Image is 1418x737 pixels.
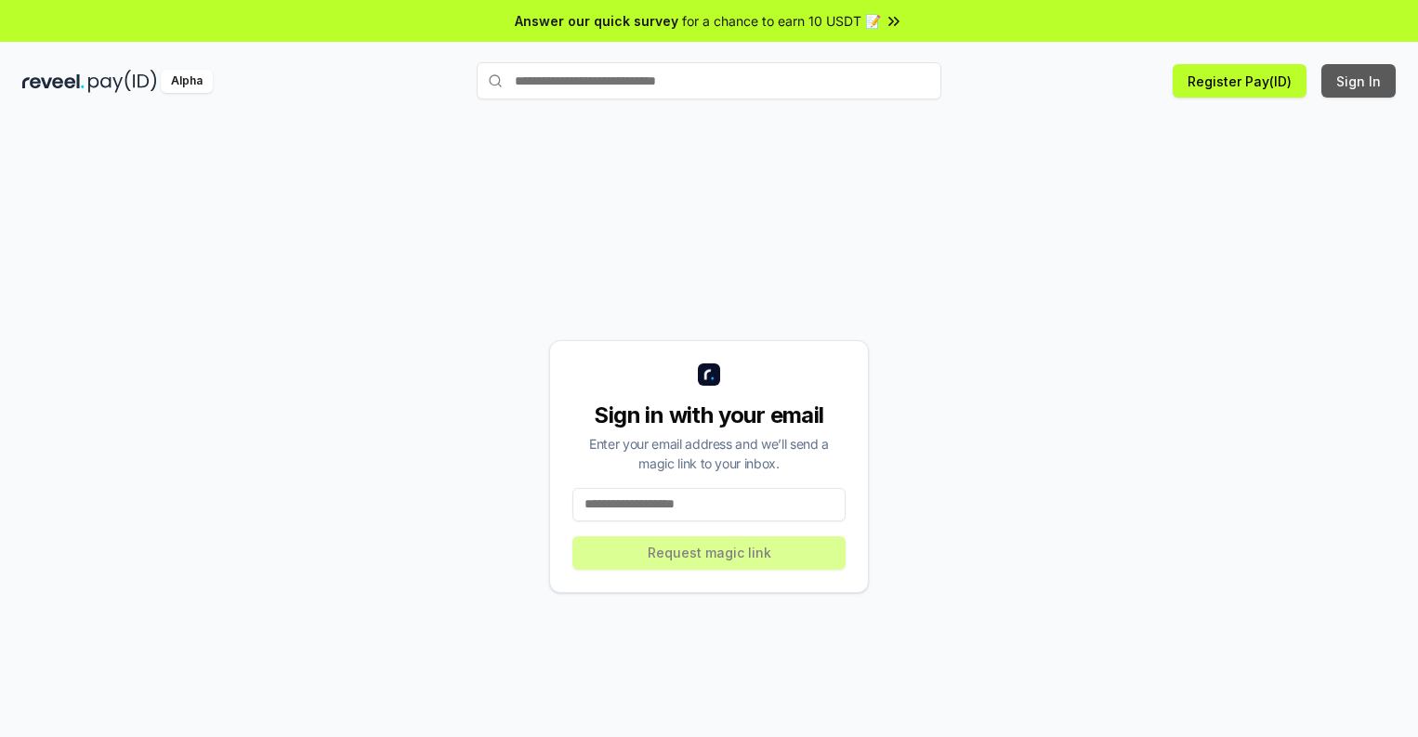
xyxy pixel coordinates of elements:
[22,70,85,93] img: reveel_dark
[682,11,881,31] span: for a chance to earn 10 USDT 📝
[161,70,213,93] div: Alpha
[88,70,157,93] img: pay_id
[1321,64,1396,98] button: Sign In
[572,401,846,430] div: Sign in with your email
[515,11,678,31] span: Answer our quick survey
[698,363,720,386] img: logo_small
[572,434,846,473] div: Enter your email address and we’ll send a magic link to your inbox.
[1173,64,1306,98] button: Register Pay(ID)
